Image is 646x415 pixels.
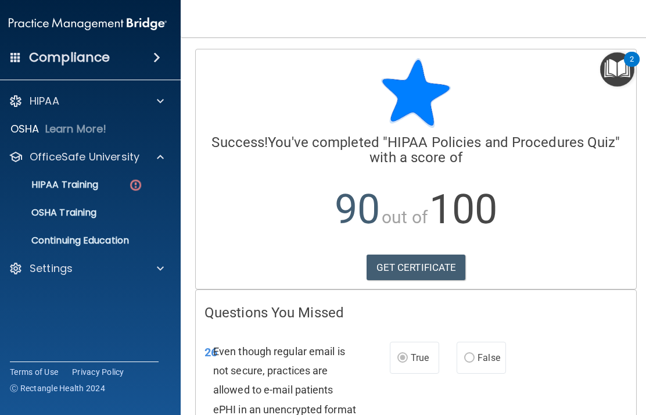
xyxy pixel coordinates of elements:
span: 26 [204,345,217,359]
button: Open Resource Center, 2 new notifications [600,52,634,87]
p: OSHA Training [2,207,96,219]
h4: Questions You Missed [204,305,627,320]
img: PMB logo [9,12,167,35]
p: OSHA [10,122,40,136]
span: Success! [211,134,268,151]
a: Terms of Use [10,366,58,378]
input: False [464,354,475,363]
p: Continuing Education [2,235,161,246]
span: 90 [335,185,380,233]
span: False [478,352,500,363]
p: OfficeSafe University [30,150,139,164]
a: OfficeSafe University [9,150,164,164]
span: HIPAA Policies and Procedures Quiz [387,134,615,151]
h4: You've completed " " with a score of [204,135,627,166]
p: HIPAA Training [2,179,98,191]
a: GET CERTIFICATE [367,255,466,280]
div: 2 [630,59,634,74]
span: True [411,352,429,363]
p: Settings [30,262,73,276]
a: HIPAA [9,94,164,108]
img: blue-star-rounded.9d042014.png [381,58,451,128]
p: Learn More! [45,122,107,136]
a: Privacy Policy [72,366,124,378]
p: HIPAA [30,94,59,108]
img: danger-circle.6113f641.png [128,178,143,192]
h4: Compliance [29,49,110,66]
span: 100 [429,185,497,233]
span: Ⓒ Rectangle Health 2024 [10,382,105,394]
a: Settings [9,262,164,276]
span: out of [382,207,428,227]
input: True [397,354,408,363]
